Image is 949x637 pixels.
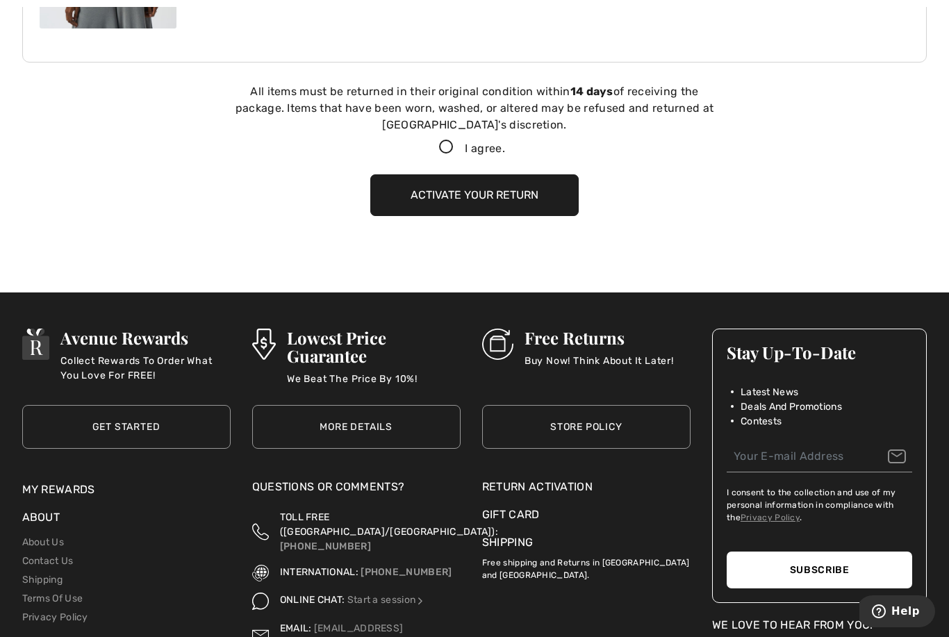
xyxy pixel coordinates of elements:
img: Online Chat [252,593,269,609]
a: Shipping [22,574,63,586]
p: Buy Now! Think About It Later! [525,354,674,381]
a: Privacy Policy [22,611,88,623]
img: Toll Free (Canada/US) [252,510,269,554]
a: Store Policy [482,405,691,449]
p: Collect Rewards To Order What You Love For FREE! [60,354,230,381]
span: Contests [741,414,782,429]
a: My Rewards [22,483,95,496]
label: I agree. [428,140,521,157]
a: More Details [252,405,461,449]
span: TOLL FREE ([GEOGRAPHIC_DATA]/[GEOGRAPHIC_DATA]): [280,511,498,538]
div: Questions or Comments? [252,479,461,502]
img: Online Chat [415,596,425,606]
p: Free shipping and Returns in [GEOGRAPHIC_DATA] and [GEOGRAPHIC_DATA]. [482,551,691,581]
a: About Us [22,536,64,548]
a: Privacy Policy [741,513,800,522]
label: I consent to the collection and use of my personal information in compliance with the . [727,486,913,524]
a: Return Activation [482,479,691,495]
h3: Free Returns [525,329,674,347]
a: Shipping [482,536,533,549]
button: Activate your return [370,174,579,216]
a: [PHONE_NUMBER] [280,540,371,552]
a: Terms Of Use [22,593,83,604]
a: Start a session [347,594,426,606]
div: All items must be returned in their original condition within of receiving the package. Items tha... [231,83,718,133]
h3: Lowest Price Guarantee [287,329,461,365]
p: We Beat The Price By 10%! [287,372,461,399]
div: We Love To Hear From You! [712,617,927,634]
a: Contact Us [22,555,74,567]
strong: 14 days [570,85,613,98]
a: [PHONE_NUMBER] [361,566,452,578]
h3: Avenue Rewards [60,329,230,347]
span: ONLINE CHAT: [280,594,345,606]
span: Latest News [741,385,798,399]
iframe: Opens a widget where you can find more information [859,595,935,630]
span: Deals And Promotions [741,399,842,414]
h3: Stay Up-To-Date [727,343,913,361]
input: Your E-mail Address [727,441,913,472]
img: Lowest Price Guarantee [252,329,276,360]
img: Free Returns [482,329,513,360]
img: Avenue Rewards [22,329,50,360]
a: Gift Card [482,506,691,523]
div: About [22,509,231,533]
span: INTERNATIONAL: [280,566,358,578]
a: Get Started [22,405,231,449]
img: International [252,565,269,581]
button: Subscribe [727,552,913,588]
span: EMAIL: [280,622,312,634]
